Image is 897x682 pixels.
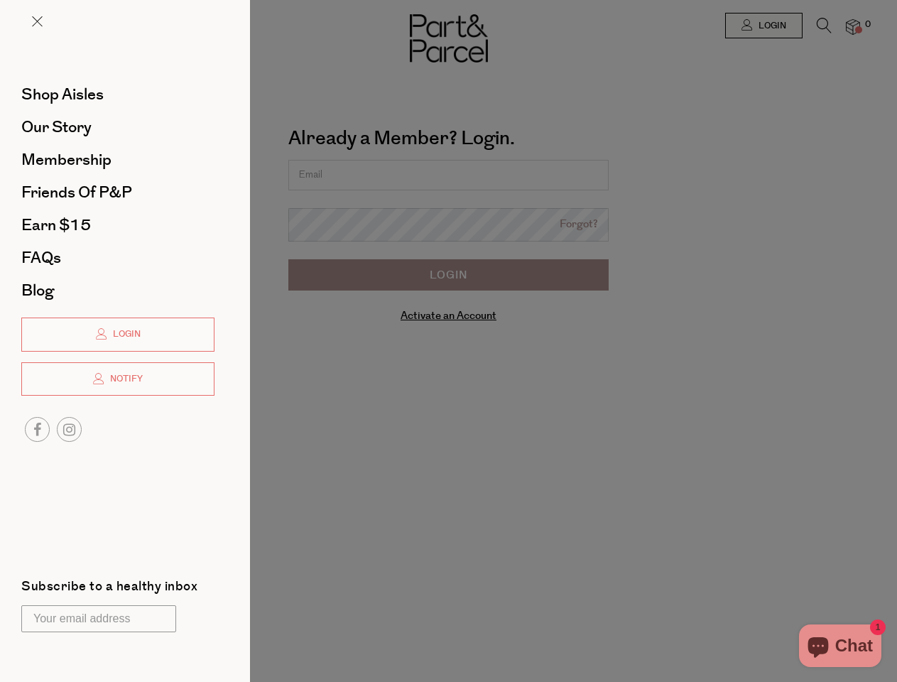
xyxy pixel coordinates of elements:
span: Friends of P&P [21,181,132,204]
span: Membership [21,148,112,171]
span: Shop Aisles [21,83,104,106]
span: FAQs [21,247,61,269]
a: Membership [21,152,214,168]
label: Subscribe to a healthy inbox [21,580,197,598]
span: Our Story [21,116,92,139]
a: Blog [21,283,214,298]
a: Our Story [21,119,214,135]
a: Login [21,318,214,352]
a: Shop Aisles [21,87,214,102]
inbox-online-store-chat: Shopify online store chat [795,624,886,671]
input: Your email address [21,605,176,632]
span: Login [109,328,141,340]
a: Earn $15 [21,217,214,233]
span: Notify [107,373,143,385]
span: Earn $15 [21,214,91,237]
a: FAQs [21,250,214,266]
a: Friends of P&P [21,185,214,200]
span: Blog [21,279,54,302]
a: Notify [21,362,214,396]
